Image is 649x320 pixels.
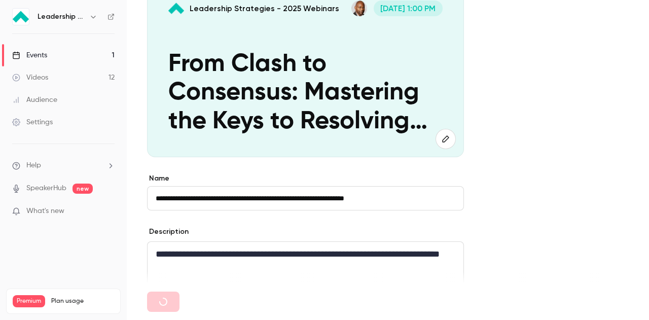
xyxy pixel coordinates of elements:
[102,207,115,216] iframe: Noticeable Trigger
[374,1,443,16] span: [DATE] 1:00 PM
[147,227,189,237] label: Description
[168,50,442,136] p: From Clash to Consensus: Mastering the Keys to Resolving Project Conflicts
[73,184,93,194] span: new
[26,183,66,194] a: SpeakerHub
[38,12,85,22] h6: Leadership Strategies - 2025 Webinars
[12,73,48,83] div: Videos
[12,117,53,127] div: Settings
[26,160,41,171] span: Help
[168,1,184,16] img: From Clash to Consensus: Mastering the Keys to Resolving Project Conflicts
[12,160,115,171] li: help-dropdown-opener
[147,173,464,184] label: Name
[13,9,29,25] img: Leadership Strategies - 2025 Webinars
[12,95,57,105] div: Audience
[12,50,47,60] div: Events
[26,206,64,217] span: What's new
[351,1,367,16] img: Michael Wilkinson, CMF™
[51,297,114,305] span: Plan usage
[13,295,45,307] span: Premium
[190,3,339,14] p: Leadership Strategies - 2025 Webinars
